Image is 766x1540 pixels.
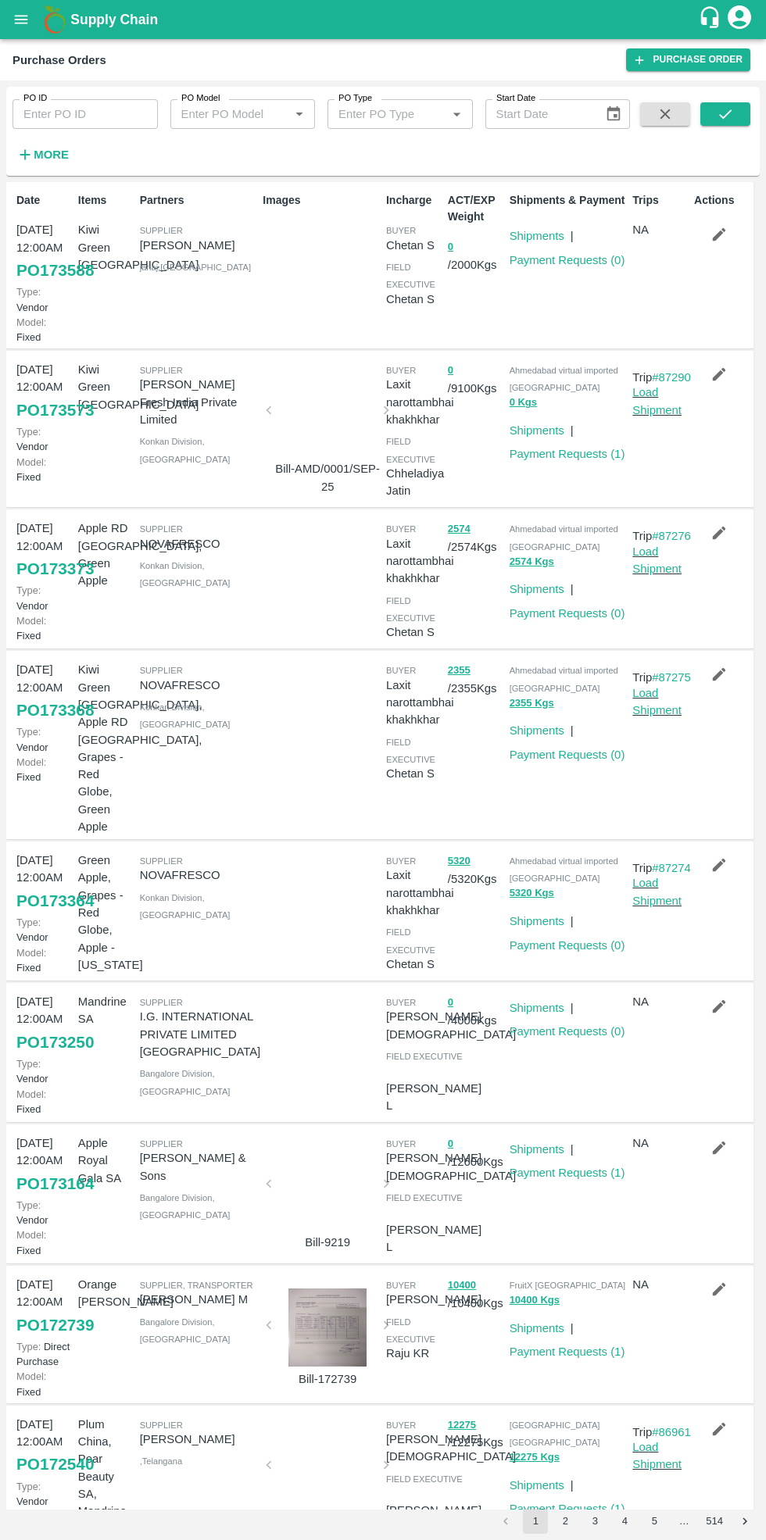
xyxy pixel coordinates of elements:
a: Payment Requests (0) [510,1025,625,1038]
p: Trips [632,192,688,209]
p: Trip [632,369,691,386]
p: [DATE] 12:00AM [16,993,72,1028]
span: Model: [16,1229,46,1241]
span: Bangalore Division , [GEOGRAPHIC_DATA] [140,1317,231,1344]
span: Konkan Division , [GEOGRAPHIC_DATA] [140,437,231,463]
a: Load Shipment [632,386,682,416]
a: PO173368 [16,696,94,724]
span: Konkan Division , [GEOGRAPHIC_DATA] [140,893,231,920]
span: Supplier [140,998,183,1007]
span: buyer [386,366,416,375]
p: NA [632,221,688,238]
button: 10400 Kgs [510,1292,560,1310]
a: PO173573 [16,396,94,424]
button: Open [289,104,310,124]
p: / 4000 Kgs [448,993,503,1029]
p: Vendor [16,284,72,314]
label: PO ID [23,92,47,105]
span: buyer [386,226,416,235]
p: Laxit narottambhai khakhkhar [386,376,454,428]
div: | [564,221,574,245]
button: More [13,141,73,168]
a: #87274 [652,862,691,874]
a: Shipments [510,230,564,242]
p: / 2000 Kgs [448,238,503,273]
span: Type: [16,286,41,298]
span: Type: [16,726,41,738]
span: FruitX [GEOGRAPHIC_DATA] [510,1281,626,1290]
span: Type: [16,584,41,596]
span: Supplier [140,226,183,235]
a: #87290 [652,371,691,384]
label: PO Model [181,92,220,105]
p: Bill-AMD/0001/SEP-25 [275,460,380,495]
span: Supplier [140,1420,183,1430]
span: Supplier [140,524,183,534]
a: Supply Chain [70,9,698,30]
a: #87276 [652,530,691,542]
div: account of current user [725,3,753,36]
div: | [564,906,574,930]
p: I.G. INTERNATIONAL PRIVATE LIMITED [GEOGRAPHIC_DATA] [140,1008,261,1060]
p: Chetan S [386,624,442,641]
span: Konkan Division , [GEOGRAPHIC_DATA] [140,702,231,729]
span: Ahmedabad virtual imported [GEOGRAPHIC_DATA] [510,666,618,692]
p: Kiwi Green [GEOGRAPHIC_DATA], Apple RD [GEOGRAPHIC_DATA], Grapes - Red Globe, Green Apple [78,661,134,835]
a: Payment Requests (0) [510,749,625,761]
span: Type: [16,1341,41,1352]
a: PO173364 [16,887,94,915]
b: Supply Chain [70,12,158,27]
button: Go to next page [732,1509,757,1534]
p: Raju KR [386,1345,442,1362]
a: Shipments [510,424,564,437]
p: Kiwi Green [GEOGRAPHIC_DATA] [78,361,134,413]
p: Vendor [16,583,72,613]
span: Model: [16,756,46,768]
p: Laxit narottambhai khakhkhar [386,677,454,729]
span: Type: [16,916,41,928]
p: [DATE] 12:00AM [16,1134,72,1170]
p: [PERSON_NAME][DEMOGRAPHIC_DATA] [386,1008,516,1043]
p: [DATE] 12:00AM [16,661,72,696]
span: Model: [16,1370,46,1382]
p: [DATE] 12:00AM [16,1276,72,1311]
a: Payment Requests (1) [510,1167,625,1179]
p: Vendor [16,1479,72,1509]
a: Purchase Order [626,48,750,71]
button: 0 [448,1135,453,1153]
div: … [671,1514,696,1529]
p: [PERSON_NAME] [140,237,257,254]
p: Chetan S [386,956,442,973]
a: Payment Requests (0) [510,607,625,620]
a: #87275 [652,671,691,684]
span: Supplier [140,366,183,375]
a: PO173250 [16,1028,94,1056]
div: | [564,416,574,439]
p: Vendor [16,1198,72,1227]
a: Payment Requests (1) [510,1502,625,1515]
p: [PERSON_NAME] L [386,1080,481,1115]
a: Load Shipment [632,545,682,575]
button: 2574 Kgs [510,553,554,571]
p: Apple Royal Gala SA [78,1134,134,1187]
p: [DATE] 12:00AM [16,852,72,887]
p: Chetan S [386,765,442,782]
p: NA [632,1276,688,1293]
button: open drawer [3,2,39,38]
p: Laxit narottambhai khakhkhar [386,535,454,588]
p: Laxit narottambhai khakhkhar [386,866,454,919]
span: field executive [386,1474,463,1484]
button: 5320 [448,852,471,870]
a: Payment Requests (1) [510,448,625,460]
p: [PERSON_NAME] [140,1431,257,1448]
p: NA [632,993,688,1010]
a: Load Shipment [632,1441,682,1470]
p: [DATE] 12:00AM [16,361,72,396]
span: Type: [16,1199,41,1211]
button: 12275 [448,1417,476,1435]
button: 0 [448,238,453,256]
p: [PERSON_NAME] & Sons [140,1149,257,1184]
div: | [564,574,574,598]
p: Fixed [16,1087,72,1117]
p: Vendor [16,724,72,754]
